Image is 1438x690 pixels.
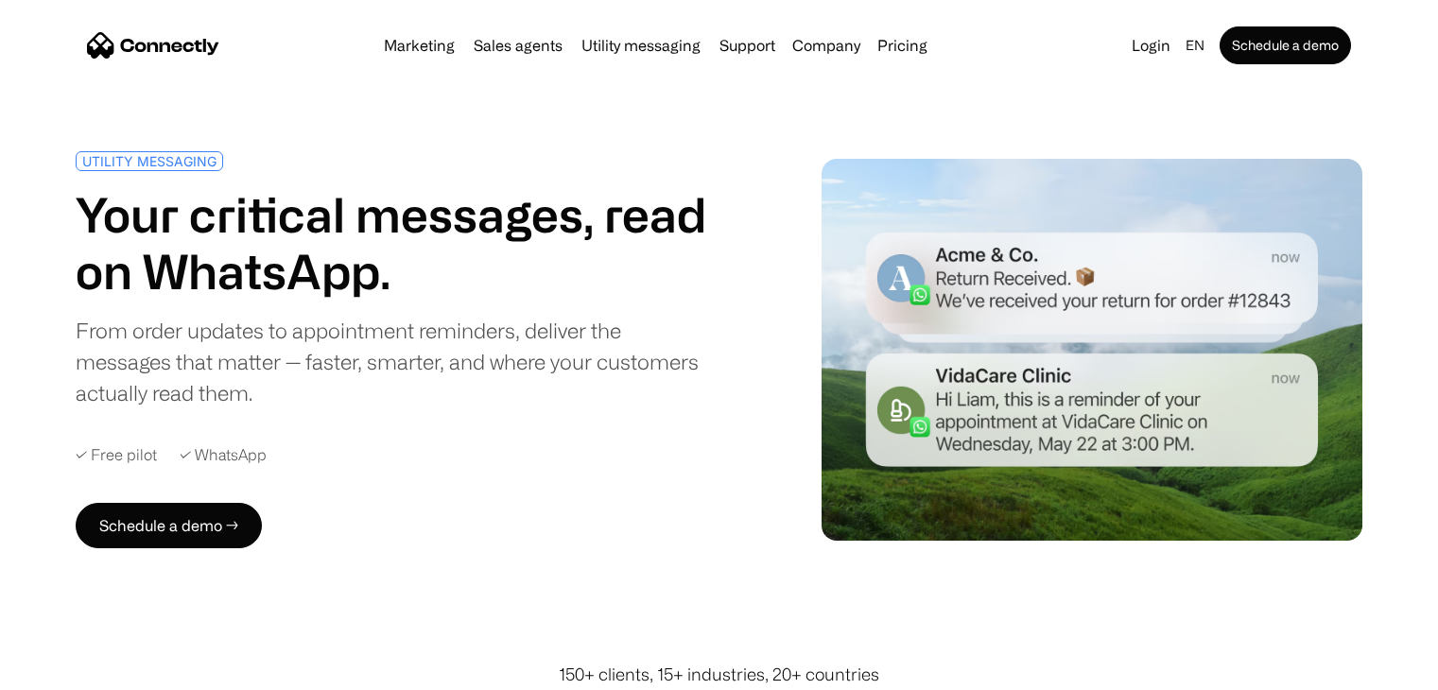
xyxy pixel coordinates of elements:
[574,38,708,53] a: Utility messaging
[792,32,860,59] div: Company
[712,38,783,53] a: Support
[76,446,157,464] div: ✓ Free pilot
[76,186,711,300] h1: Your critical messages, read on WhatsApp.
[82,154,217,168] div: UTILITY MESSAGING
[1186,32,1204,59] div: en
[180,446,267,464] div: ✓ WhatsApp
[466,38,570,53] a: Sales agents
[870,38,935,53] a: Pricing
[76,503,262,548] a: Schedule a demo →
[559,662,879,687] div: 150+ clients, 15+ industries, 20+ countries
[76,315,711,408] div: From order updates to appointment reminders, deliver the messages that matter — faster, smarter, ...
[376,38,462,53] a: Marketing
[1124,32,1178,59] a: Login
[1220,26,1351,64] a: Schedule a demo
